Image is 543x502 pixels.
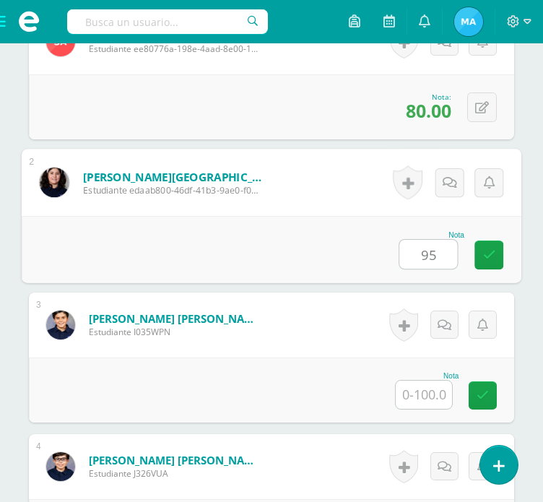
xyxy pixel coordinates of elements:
[40,168,69,197] img: cd5c7541fe4d440576a4cc74623987fc.png
[399,240,457,269] input: 0-100.0
[46,452,75,481] img: b17a390da6021f4867fe29d671d4c9f5.png
[406,92,451,102] div: Nota:
[395,372,459,380] div: Nota
[454,7,483,36] img: 979c1cf55386344813ae51d4afc2f076.png
[406,98,451,123] span: 80.00
[89,311,262,326] a: [PERSON_NAME] [PERSON_NAME]
[89,467,262,480] span: Estudiante J326VUA
[67,9,268,34] input: Busca un usuario...
[89,326,262,338] span: Estudiante I035WPN
[399,231,464,239] div: Nota
[89,43,262,55] span: Estudiante ee80776a-198e-4aad-8e00-1a5f067c5ac0
[396,381,452,409] input: 0-100.0
[83,169,261,184] a: [PERSON_NAME][GEOGRAPHIC_DATA]
[83,183,261,196] span: Estudiante edaab800-46df-41b3-9ae0-f00e54912d1e
[89,453,262,467] a: [PERSON_NAME] [PERSON_NAME]
[46,311,75,339] img: 45dce0a89c51e524f5d1682aed614ffb.png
